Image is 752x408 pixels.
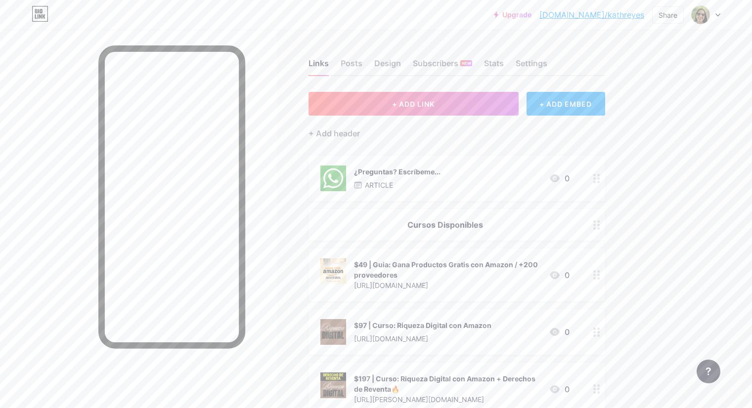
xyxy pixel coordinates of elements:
div: [URL][DOMAIN_NAME] [354,333,491,344]
div: Design [374,57,401,75]
div: $97 | Curso: Riqueza Digital con Amazon [354,320,491,330]
button: + ADD LINK [309,92,519,116]
span: + ADD LINK [392,100,435,108]
div: Stats [484,57,504,75]
img: kathreyes [691,5,710,24]
div: $49 | Guia: Gana Productos Gratis con Amazon / +200 proveedores [354,259,541,280]
div: ¿Preguntas? Escríbeme... [354,166,441,177]
p: ARTICLE [365,180,393,190]
img: $97 | Curso: Riqueza Digital con Amazon [320,319,346,345]
img: ¿Preguntas? Escríbeme... [320,165,346,191]
div: 0 [549,269,570,281]
div: Links [309,57,329,75]
img: $49 | Guia: Gana Productos Gratis con Amazon / +200 proveedores [320,258,346,284]
div: + ADD EMBED [527,92,605,116]
div: Cursos Disponibles [320,219,570,231]
div: Share [659,10,677,20]
div: 0 [549,326,570,338]
div: + Add header [309,127,360,139]
a: Upgrade [494,11,531,19]
div: Settings [516,57,547,75]
span: NEW [462,60,471,66]
div: [URL][DOMAIN_NAME] [354,280,541,290]
div: Posts [341,57,362,75]
img: $197 | Curso: Riqueza Digital con Amazon + Derechos de Reventa🔥 [320,372,346,398]
div: Subscribers [413,57,472,75]
a: [DOMAIN_NAME]/kathreyes [539,9,644,21]
div: $197 | Curso: Riqueza Digital con Amazon + Derechos de Reventa🔥 [354,373,541,394]
div: [URL][PERSON_NAME][DOMAIN_NAME] [354,394,541,405]
div: 0 [549,383,570,395]
div: 0 [549,172,570,184]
